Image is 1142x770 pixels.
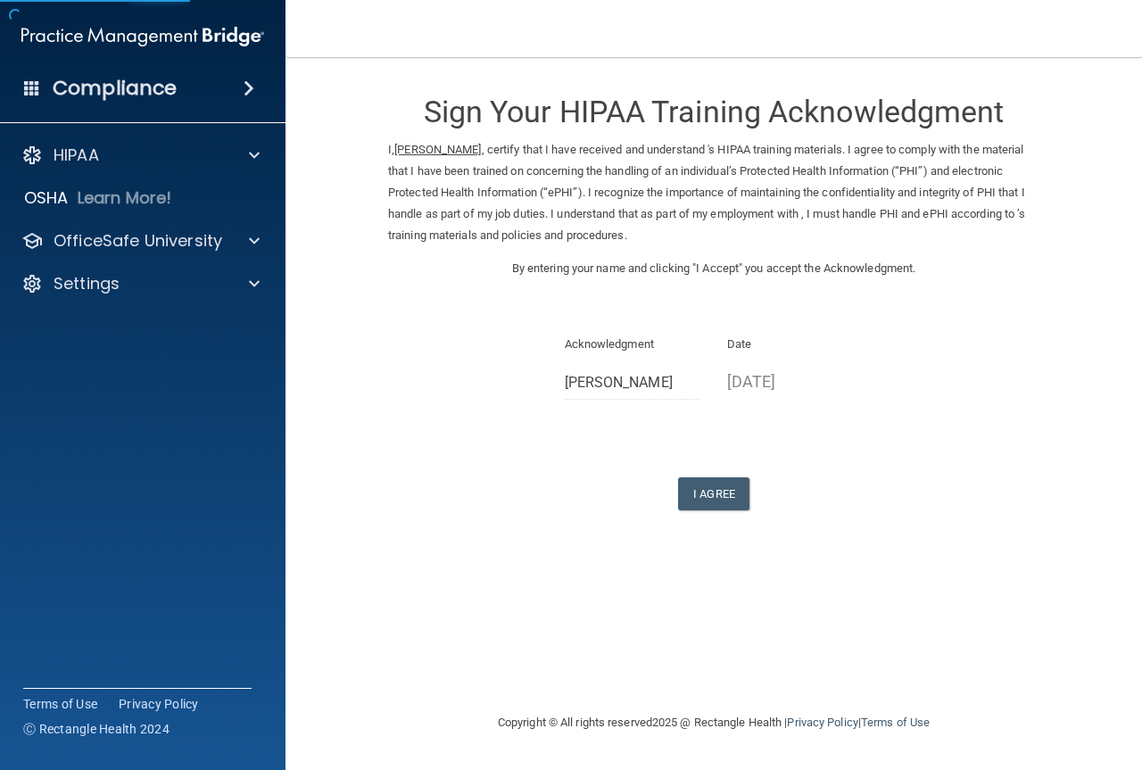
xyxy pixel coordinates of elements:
p: Settings [54,273,120,294]
p: By entering your name and clicking "I Accept" you accept the Acknowledgment. [388,258,1039,279]
p: Date [727,334,864,355]
a: Privacy Policy [787,716,857,729]
a: HIPAA [21,145,260,166]
a: Settings [21,273,260,294]
p: Learn More! [78,187,172,209]
p: HIPAA [54,145,99,166]
h4: Compliance [53,76,177,101]
img: PMB logo [21,19,264,54]
span: Ⓒ Rectangle Health 2024 [23,720,170,738]
h3: Sign Your HIPAA Training Acknowledgment [388,95,1039,128]
a: OfficeSafe University [21,230,260,252]
a: Terms of Use [23,695,97,713]
a: Terms of Use [861,716,930,729]
p: Acknowledgment [565,334,701,355]
input: Full Name [565,367,701,400]
p: OSHA [24,187,69,209]
p: I, , certify that I have received and understand 's HIPAA training materials. I agree to comply w... [388,139,1039,246]
a: Privacy Policy [119,695,199,713]
p: [DATE] [727,367,864,396]
p: OfficeSafe University [54,230,222,252]
div: Copyright © All rights reserved 2025 @ Rectangle Health | | [388,694,1039,751]
button: I Agree [678,477,749,510]
ins: [PERSON_NAME] [394,143,481,156]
